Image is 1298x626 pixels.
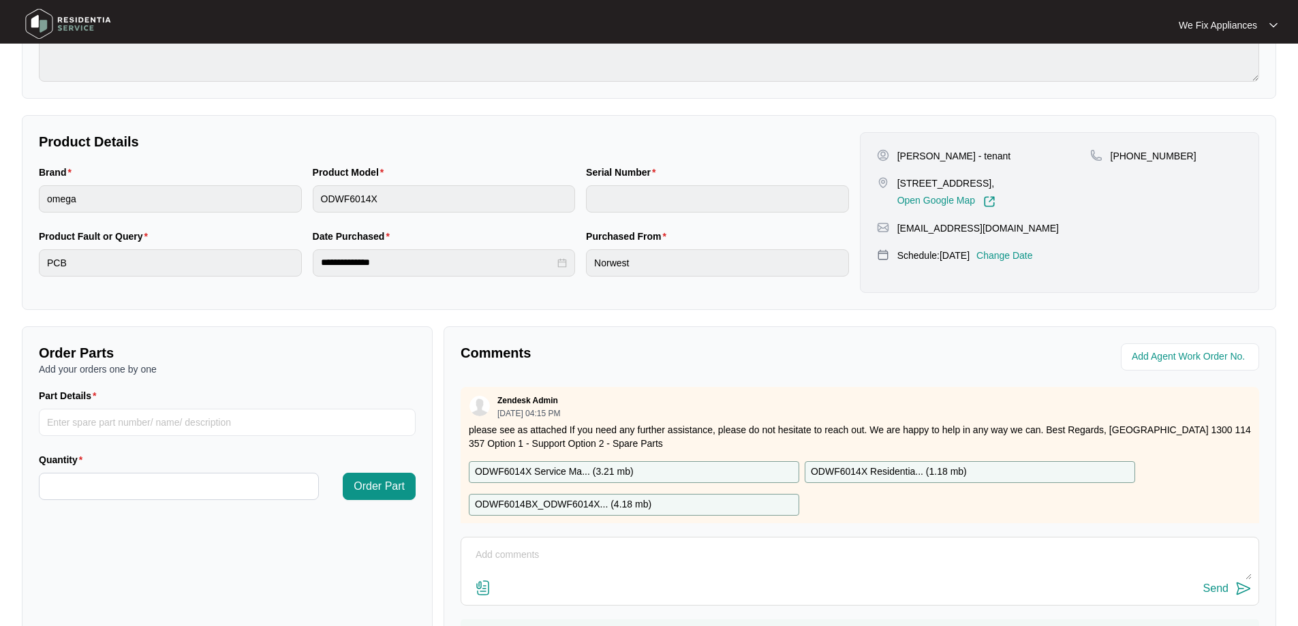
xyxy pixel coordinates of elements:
input: Date Purchased [321,255,555,270]
p: Add your orders one by one [39,362,416,376]
input: Product Fault or Query [39,249,302,277]
img: map-pin [1090,149,1102,161]
img: file-attachment-doc.svg [475,580,491,596]
p: [PERSON_NAME] - tenant [897,149,1011,163]
p: ODWF6014X Service Ma... ( 3.21 mb ) [475,465,634,480]
button: Send [1203,580,1252,598]
p: Change Date [976,249,1033,262]
input: Brand [39,185,302,213]
p: Order Parts [39,343,416,362]
img: user.svg [469,396,490,416]
img: residentia service logo [20,3,116,44]
label: Quantity [39,453,88,467]
p: ODWF6014BX_ODWF6014X... ( 4.18 mb ) [475,497,651,512]
input: Quantity [40,473,318,499]
label: Serial Number [586,166,661,179]
input: Product Model [313,185,576,213]
input: Purchased From [586,249,849,277]
img: map-pin [877,176,889,189]
label: Part Details [39,389,102,403]
p: please see as attached If you need any further assistance, please do not hesitate to reach out. W... [469,423,1251,450]
a: Open Google Map [897,195,995,208]
p: [PHONE_NUMBER] [1111,149,1196,163]
p: [EMAIL_ADDRESS][DOMAIN_NAME] [897,221,1059,235]
p: Zendesk Admin [497,395,558,406]
p: Comments [461,343,850,362]
label: Purchased From [586,230,672,243]
img: dropdown arrow [1269,22,1278,29]
img: send-icon.svg [1235,580,1252,597]
button: Order Part [343,473,416,500]
p: [STREET_ADDRESS], [897,176,995,190]
p: Product Details [39,132,849,151]
img: Link-External [983,195,995,208]
img: map-pin [877,221,889,234]
p: We Fix Appliances [1179,18,1257,32]
input: Add Agent Work Order No. [1132,349,1251,365]
label: Date Purchased [313,230,395,243]
input: Serial Number [586,185,849,213]
label: Brand [39,166,77,179]
label: Product Fault or Query [39,230,153,243]
img: map-pin [877,249,889,261]
div: Send [1203,582,1229,595]
p: [DATE] 04:15 PM [497,409,560,418]
p: ODWF6014X Residentia... ( 1.18 mb ) [811,465,967,480]
img: user-pin [877,149,889,161]
span: Order Part [354,478,405,495]
label: Product Model [313,166,390,179]
input: Part Details [39,409,416,436]
p: Schedule: [DATE] [897,249,970,262]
